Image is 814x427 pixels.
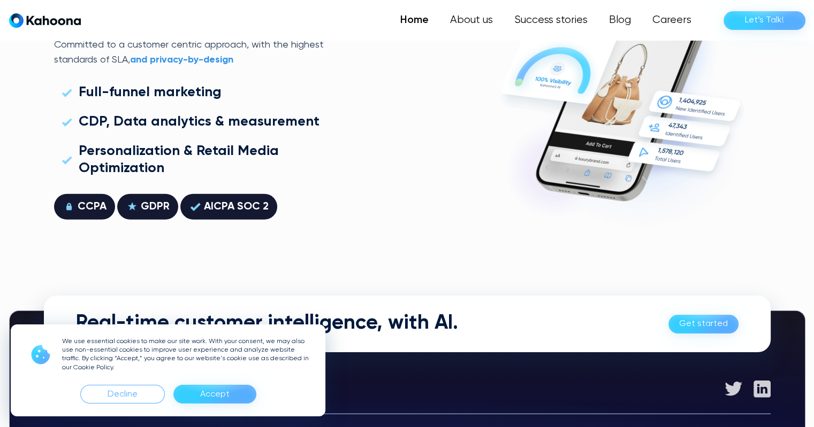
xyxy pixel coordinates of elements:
div: CCPA [78,198,106,215]
div: Personalization & Retail Media Optimization [79,143,320,176]
a: Let’s Talk! [724,11,805,30]
strong: and privacy-by-design [130,55,233,65]
p: We use essential cookies to make our site work. With your consent, we may also use non-essential ... [62,337,313,372]
a: Careers [642,10,702,31]
div: AICPA SOC 2 [204,198,269,215]
div: Accept [200,386,230,403]
div: Let’s Talk! [745,12,784,29]
p: Committed to a customer centric approach, with the highest standards of SLA, [54,38,326,67]
a: Get started [668,315,739,333]
a: Home [390,10,439,31]
div: CDP, Data analytics & measurement [79,114,319,130]
div: Full-funnel marketing [79,84,222,101]
div: GDPR [141,198,170,215]
a: home [9,13,81,28]
a: About us [439,10,504,31]
div: Accept [173,385,256,403]
h2: Real-time customer intelligence, with AI. [76,312,458,336]
div: Decline [80,385,165,403]
a: Success stories [504,10,598,31]
div: Decline [108,386,138,403]
a: Blog [598,10,642,31]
